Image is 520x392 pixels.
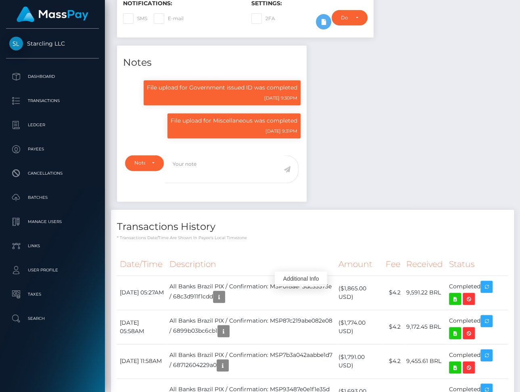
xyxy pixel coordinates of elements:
th: Date/Time [117,253,167,275]
th: Description [167,253,336,275]
div: Additional Info [275,271,327,286]
td: $4.2 [383,310,403,344]
td: [DATE] 11:58AM [117,344,167,378]
img: MassPay Logo [17,6,88,22]
td: Completed [446,310,508,344]
td: All Banks Brazil PIX / Confirmation: MSP7b3a042aabbe1d7 / 68712604229a0 [167,344,336,378]
td: 9,455.61 BRL [403,344,446,378]
div: Do not require [341,15,349,21]
a: Ledger [6,115,99,135]
td: All Banks Brazil PIX / Confirmation: MSP0f8ae43dc33573e / 68c3d911f1cdd [167,275,336,310]
img: Starcling LLC [9,37,23,50]
p: Links [9,240,96,252]
p: Taxes [9,288,96,300]
a: Transactions [6,91,99,111]
td: ($1,865.00 USD) [336,275,383,310]
p: Dashboard [9,71,96,83]
p: User Profile [9,264,96,276]
p: Cancellations [9,167,96,179]
a: Links [6,236,99,256]
th: Received [403,253,446,275]
th: Status [446,253,508,275]
h4: Notes [123,56,301,70]
label: 2FA [251,13,275,24]
td: $4.2 [383,344,403,378]
a: Manage Users [6,212,99,232]
label: SMS [123,13,147,24]
p: Ledger [9,119,96,131]
a: Search [6,309,99,329]
p: Transactions [9,95,96,107]
button: Note Type [125,155,164,171]
td: $4.2 [383,275,403,310]
p: * Transactions date/time are shown in payee's local timezone [117,235,508,241]
td: 9,172.45 BRL [403,310,446,344]
td: [DATE] 05:58AM [117,310,167,344]
td: ($1,774.00 USD) [336,310,383,344]
p: Manage Users [9,216,96,228]
a: Dashboard [6,67,99,87]
p: Payees [9,143,96,155]
p: File upload for Government issued ID was completed [147,83,297,92]
td: Completed [446,344,508,378]
button: Do not require [332,10,368,25]
h4: Transactions History [117,220,508,234]
td: 9,591.22 BRL [403,275,446,310]
p: Search [9,313,96,325]
a: Payees [6,139,99,159]
th: Amount [336,253,383,275]
div: Note Type [134,160,145,166]
td: All Banks Brazil PIX / Confirmation: MSP87c219abe082e08 / 6899b03bc6cb1 [167,310,336,344]
a: Batches [6,188,99,208]
th: Fee [383,253,403,275]
a: Cancellations [6,163,99,183]
a: User Profile [6,260,99,280]
span: Starcling LLC [6,40,99,47]
small: [DATE] 9:30PM [264,95,297,101]
p: File upload for Miscellaneous was completed [171,117,297,125]
td: Completed [446,275,508,310]
td: [DATE] 05:27AM [117,275,167,310]
td: ($1,791.00 USD) [336,344,383,378]
small: [DATE] 9:31PM [265,128,297,134]
p: Batches [9,192,96,204]
a: Taxes [6,284,99,304]
label: E-mail [154,13,184,24]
